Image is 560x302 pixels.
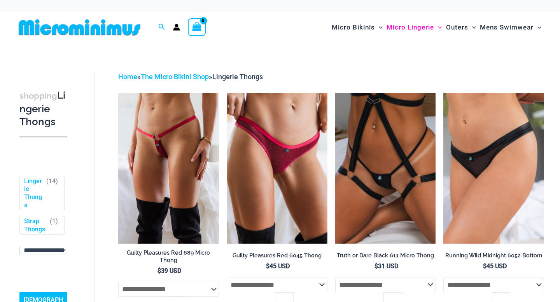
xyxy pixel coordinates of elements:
a: Micro BikinisMenu ToggleMenu Toggle [330,16,385,39]
span: Lingerie Thongs [212,73,263,81]
a: Running Wild Midnight 6052 Bottom [443,252,544,262]
span: 1 [52,217,56,225]
span: shopping [19,91,57,101]
h2: Guilty Pleasures Red 6045 Thong [227,252,327,259]
a: Home [118,73,137,81]
a: OutersMenu ToggleMenu Toggle [444,16,478,39]
a: Search icon link [158,23,165,32]
span: Menu Toggle [534,17,541,37]
span: Outers [446,17,468,37]
span: Menu Toggle [375,17,383,37]
a: Micro LingerieMenu ToggleMenu Toggle [385,16,444,39]
a: Account icon link [173,24,180,31]
span: » » [118,73,263,81]
span: Menu Toggle [468,17,476,37]
a: Truth or Dare Black Micro 02Truth or Dare Black 1905 Bodysuit 611 Micro 12Truth or Dare Black 190... [335,93,436,243]
a: Guilty Pleasures Red 6045 Thong [227,252,327,262]
span: $ [483,262,486,270]
a: Guilty Pleasures Red 689 Micro Thong [118,249,219,267]
a: Truth or Dare Black 611 Micro Thong [335,252,436,262]
span: $ [157,267,161,274]
h2: Running Wild Midnight 6052 Bottom [443,252,544,259]
img: Guilty Pleasures Red 6045 Thong 01 [227,93,327,243]
span: Micro Lingerie [387,17,434,37]
bdi: 39 USD [157,267,181,274]
h3: Lingerie Thongs [19,89,67,128]
h2: Guilty Pleasures Red 689 Micro Thong [118,249,219,264]
span: $ [374,262,378,270]
h2: Truth or Dare Black 611 Micro Thong [335,252,436,259]
a: Mens SwimwearMenu ToggleMenu Toggle [478,16,543,39]
bdi: 45 USD [483,262,507,270]
a: Guilty Pleasures Red 689 Micro 01Guilty Pleasures Red 689 Micro 02Guilty Pleasures Red 689 Micro 02 [118,93,219,243]
img: Guilty Pleasures Red 689 Micro 01 [118,93,219,243]
span: Menu Toggle [434,17,442,37]
bdi: 31 USD [374,262,398,270]
span: 14 [49,177,56,185]
a: Strap Thongs [24,217,46,234]
span: $ [266,262,269,270]
img: Truth or Dare Black Micro 02 [335,93,436,243]
a: The Micro Bikini Shop [141,73,209,81]
img: Running Wild Midnight 6052 Bottom 01 [443,93,544,243]
bdi: 45 USD [266,262,290,270]
a: View Shopping Cart, empty [188,18,206,36]
span: ( ) [50,217,58,234]
nav: Site Navigation [329,14,544,40]
a: Guilty Pleasures Red 6045 Thong 01Guilty Pleasures Red 6045 Thong 02Guilty Pleasures Red 6045 Tho... [227,93,327,243]
span: Micro Bikinis [332,17,375,37]
span: Mens Swimwear [480,17,534,37]
a: Lingerie Thongs [24,177,43,210]
span: ( ) [46,177,58,210]
a: Running Wild Midnight 6052 Bottom 01Running Wild Midnight 1052 Top 6052 Bottom 05Running Wild Mid... [443,93,544,243]
select: wpc-taxonomy-pa_fabric-type-746009 [19,246,67,255]
img: MM SHOP LOGO FLAT [16,19,143,36]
